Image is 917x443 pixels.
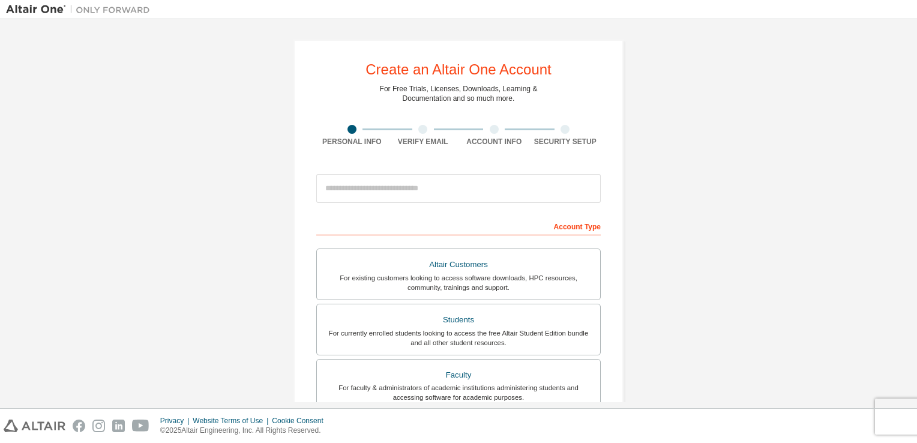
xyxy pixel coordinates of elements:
[112,420,125,432] img: linkedin.svg
[458,137,530,146] div: Account Info
[316,137,388,146] div: Personal Info
[324,367,593,384] div: Faculty
[324,256,593,273] div: Altair Customers
[6,4,156,16] img: Altair One
[4,420,65,432] img: altair_logo.svg
[365,62,552,77] div: Create an Altair One Account
[388,137,459,146] div: Verify Email
[193,416,272,426] div: Website Terms of Use
[530,137,601,146] div: Security Setup
[380,84,538,103] div: For Free Trials, Licenses, Downloads, Learning & Documentation and so much more.
[324,328,593,348] div: For currently enrolled students looking to access the free Altair Student Edition bundle and all ...
[324,312,593,328] div: Students
[73,420,85,432] img: facebook.svg
[160,416,193,426] div: Privacy
[132,420,149,432] img: youtube.svg
[272,416,330,426] div: Cookie Consent
[160,426,331,436] p: © 2025 Altair Engineering, Inc. All Rights Reserved.
[324,383,593,402] div: For faculty & administrators of academic institutions administering students and accessing softwa...
[324,273,593,292] div: For existing customers looking to access software downloads, HPC resources, community, trainings ...
[316,216,601,235] div: Account Type
[92,420,105,432] img: instagram.svg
